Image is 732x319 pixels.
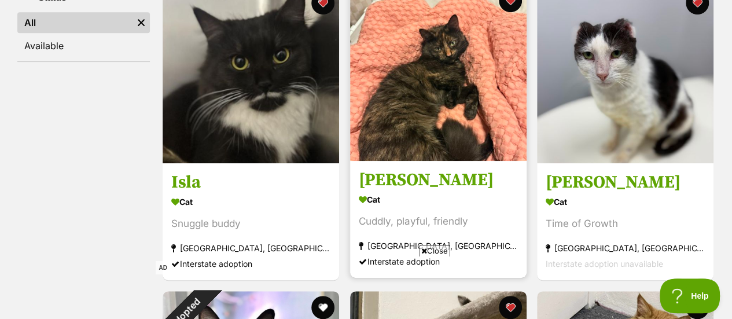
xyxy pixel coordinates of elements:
[17,12,133,33] a: All
[171,193,330,210] div: Cat
[359,214,518,229] div: Cuddly, playful, friendly
[546,171,705,193] h3: [PERSON_NAME]
[163,163,339,280] a: Isla Cat Snuggle buddy [GEOGRAPHIC_DATA], [GEOGRAPHIC_DATA] Interstate adoption favourite
[660,278,720,313] iframe: Help Scout Beacon - Open
[133,12,150,33] a: Remove filter
[17,10,150,61] div: Status
[546,240,705,256] div: [GEOGRAPHIC_DATA], [GEOGRAPHIC_DATA]
[419,245,450,256] span: Close
[171,171,330,193] h3: Isla
[156,261,577,313] iframe: Advertisement
[359,254,518,269] div: Interstate adoption
[546,216,705,232] div: Time of Growth
[350,160,527,278] a: [PERSON_NAME] Cat Cuddly, playful, friendly [GEOGRAPHIC_DATA], [GEOGRAPHIC_DATA] Interstate adopt...
[537,163,713,280] a: [PERSON_NAME] Cat Time of Growth [GEOGRAPHIC_DATA], [GEOGRAPHIC_DATA] Interstate adoption unavail...
[171,240,330,256] div: [GEOGRAPHIC_DATA], [GEOGRAPHIC_DATA]
[359,191,518,208] div: Cat
[171,216,330,232] div: Snuggle buddy
[546,193,705,210] div: Cat
[17,35,150,56] a: Available
[546,259,663,269] span: Interstate adoption unavailable
[359,169,518,191] h3: [PERSON_NAME]
[359,238,518,254] div: [GEOGRAPHIC_DATA], [GEOGRAPHIC_DATA]
[156,261,171,274] span: AD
